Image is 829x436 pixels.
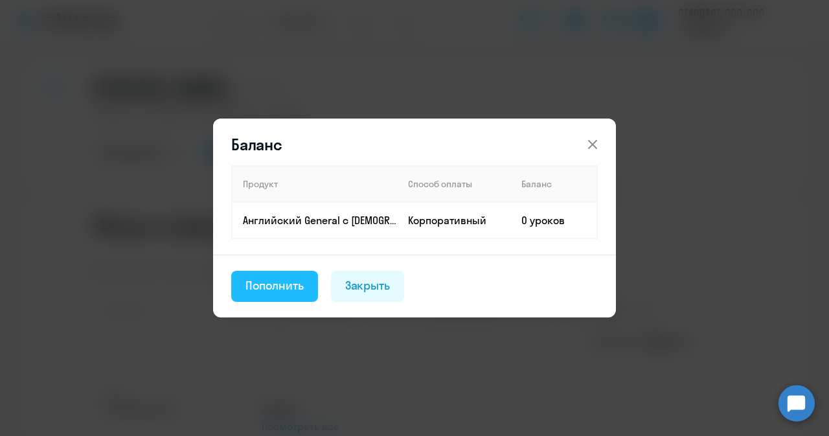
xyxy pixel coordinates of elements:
div: Закрыть [345,277,391,294]
th: Способ оплаты [398,166,511,202]
th: Баланс [511,166,597,202]
div: Пополнить [245,277,304,294]
td: 0 уроков [511,202,597,238]
button: Закрыть [331,271,405,302]
th: Продукт [232,166,398,202]
p: Английский General с [DEMOGRAPHIC_DATA] преподавателем [243,213,397,227]
button: Пополнить [231,271,318,302]
header: Баланс [213,134,616,155]
td: Корпоративный [398,202,511,238]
